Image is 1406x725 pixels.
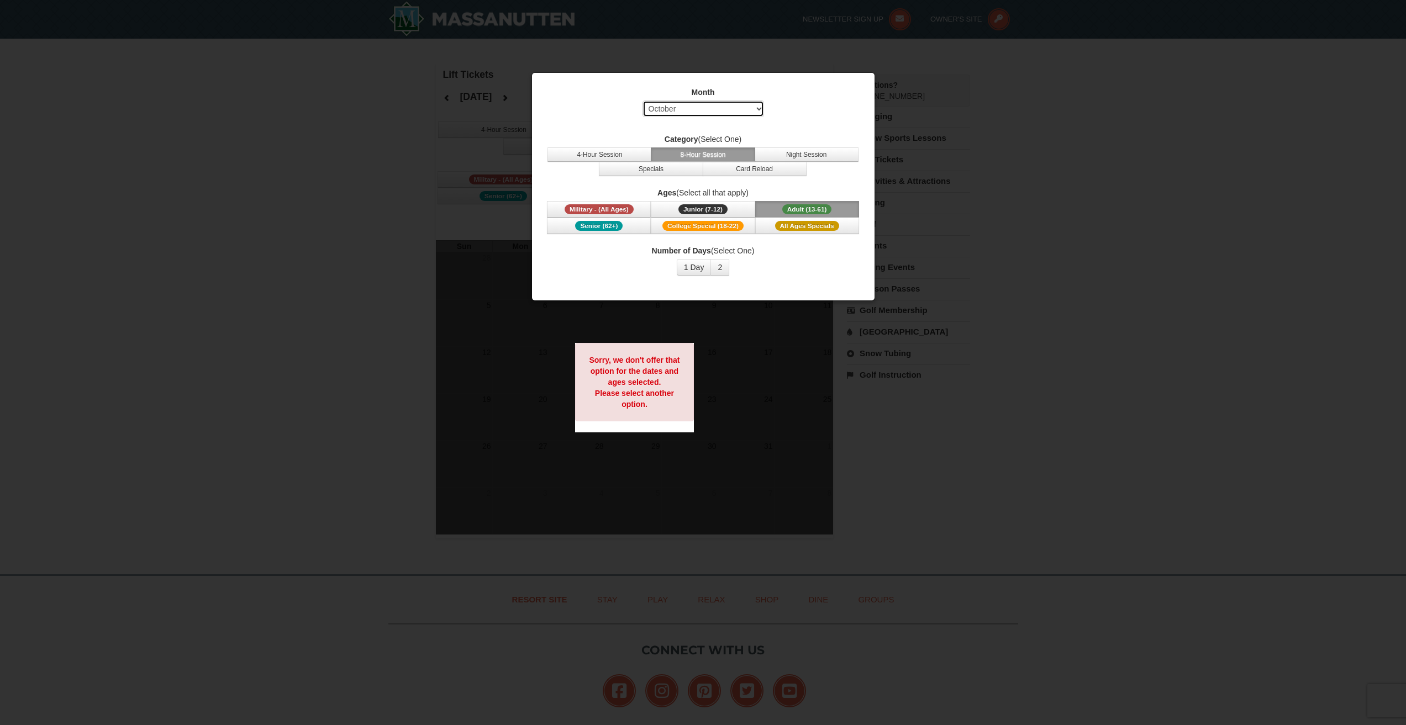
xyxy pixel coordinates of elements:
[546,187,861,198] label: (Select all that apply)
[703,162,807,176] button: Card Reload
[652,246,711,255] strong: Number of Days
[565,204,634,214] span: Military - (All Ages)
[710,259,729,276] button: 2
[657,188,676,197] strong: Ages
[651,201,755,218] button: Junior (7-12)
[651,218,755,234] button: College Special (18-22)
[677,259,712,276] button: 1 Day
[678,204,728,214] span: Junior (7-12)
[755,218,859,234] button: All Ages Specials
[547,147,651,162] button: 4-Hour Session
[589,356,680,409] strong: Sorry, we don't offer that option for the dates and ages selected. Please select another option.
[599,162,703,176] button: Specials
[662,221,744,231] span: College Special (18-22)
[775,221,839,231] span: All Ages Specials
[782,204,832,214] span: Adult (13-61)
[547,218,651,234] button: Senior (62+)
[546,134,861,145] label: (Select One)
[546,245,861,256] label: (Select One)
[547,201,651,218] button: Military - (All Ages)
[651,147,755,162] button: 8-Hour Session
[575,221,623,231] span: Senior (62+)
[692,88,715,97] strong: Month
[755,147,859,162] button: Night Session
[755,201,859,218] button: Adult (13-61)
[665,135,698,144] strong: Category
